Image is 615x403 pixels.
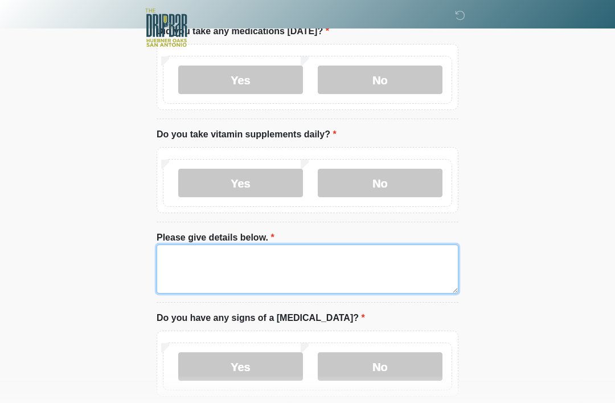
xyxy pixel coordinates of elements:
[157,128,337,141] label: Do you take vitamin supplements daily?
[157,231,274,245] label: Please give details below.
[145,9,187,47] img: The DRIPBaR - The Strand at Huebner Oaks Logo
[318,352,442,381] label: No
[178,352,303,381] label: Yes
[157,311,365,325] label: Do you have any signs of a [MEDICAL_DATA]?
[318,66,442,94] label: No
[318,169,442,197] label: No
[178,169,303,197] label: Yes
[178,66,303,94] label: Yes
